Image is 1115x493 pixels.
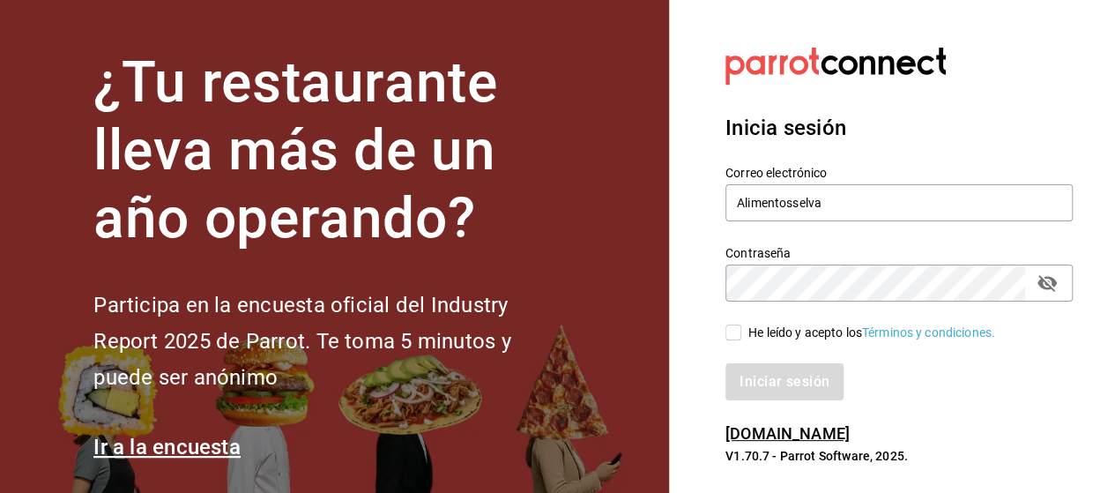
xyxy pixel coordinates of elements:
[725,184,1073,221] input: Ingresa tu correo electrónico
[725,247,1073,259] label: Contraseña
[748,324,995,342] div: He leído y acepto los
[725,447,1073,465] p: V1.70.7 - Parrot Software, 2025.
[862,325,995,340] a: Términos y condiciones.
[725,167,1073,179] label: Correo electrónico
[725,424,850,443] a: [DOMAIN_NAME]
[725,112,1073,144] h3: Inicia sesión
[93,435,241,459] a: Ir a la encuesta
[1032,268,1062,298] button: passwordField
[93,49,569,252] h1: ¿Tu restaurante lleva más de un año operando?
[93,288,569,395] h2: Participa en la encuesta oficial del Industry Report 2025 de Parrot. Te toma 5 minutos y puede se...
